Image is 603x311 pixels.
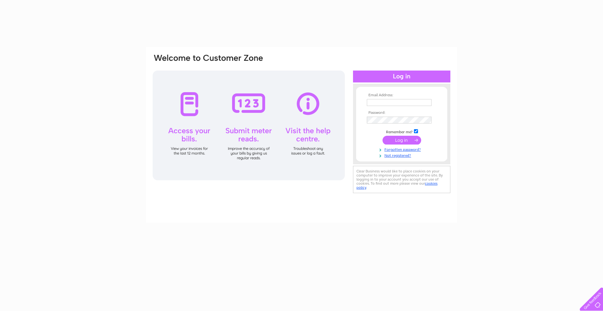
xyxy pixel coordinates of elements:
[365,128,438,134] td: Remember me?
[367,146,438,152] a: Forgotten password?
[367,152,438,158] a: Not registered?
[383,136,421,145] input: Submit
[365,93,438,98] th: Email Address:
[356,181,437,190] a: cookies policy
[353,166,450,193] div: Clear Business would like to place cookies on your computer to improve your experience of the sit...
[365,111,438,115] th: Password:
